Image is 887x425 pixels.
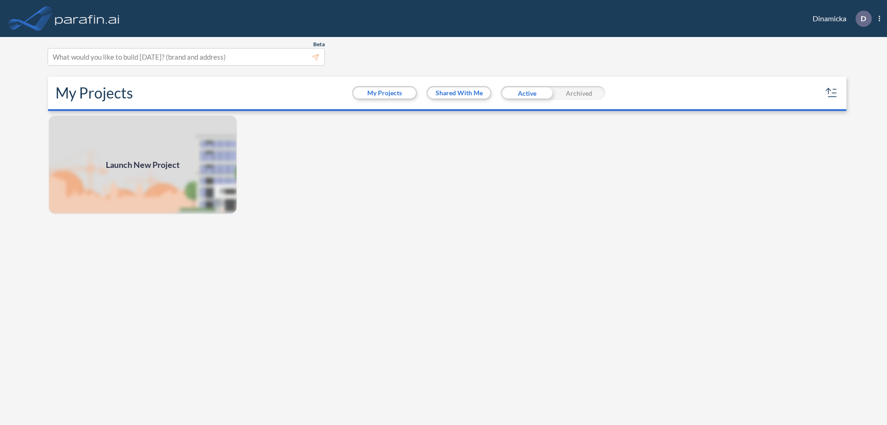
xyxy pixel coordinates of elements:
[48,115,237,215] a: Launch New Project
[861,14,866,23] p: D
[799,11,880,27] div: Dinamicka
[353,87,416,99] button: My Projects
[501,86,553,100] div: Active
[553,86,605,100] div: Archived
[48,115,237,215] img: add
[313,41,325,48] span: Beta
[106,159,180,171] span: Launch New Project
[55,84,133,102] h2: My Projects
[428,87,490,99] button: Shared With Me
[824,86,839,100] button: sort
[53,9,122,28] img: logo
